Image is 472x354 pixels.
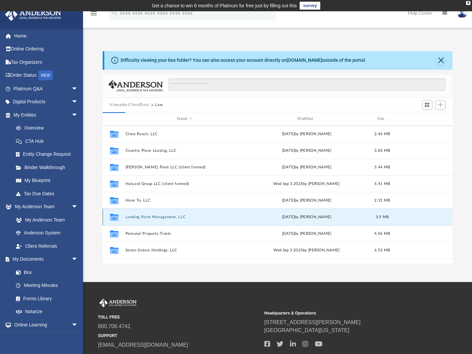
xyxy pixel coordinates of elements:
[125,231,244,236] button: Personal Property Trusts
[5,82,88,95] a: Platinum Q&Aarrow_drop_down
[9,239,85,253] a: Client Referrals
[436,56,445,65] button: Close
[9,213,81,226] a: My Anderson Team
[422,100,432,110] button: Switch to Grid View
[5,200,85,214] a: My Anderson Teamarrow_drop_down
[369,116,395,122] div: Size
[125,182,244,186] button: Halyard Group LLC (client formed)
[9,226,85,240] a: Anderson System
[374,248,390,252] span: 6.53 MB
[9,305,85,318] a: Notarize
[247,198,366,204] div: [DATE] by [PERSON_NAME]
[264,310,425,316] small: Headquarters & Operations
[71,200,85,214] span: arrow_drop_down
[121,57,366,64] div: Difficulty viewing your box folder? You can also access your account directly on outside of the p...
[125,248,244,252] button: Seven Sisters Holdings, LLC
[125,165,244,169] button: [PERSON_NAME] Fleet LLC (client formed)
[247,131,366,137] div: [DATE] by [PERSON_NAME]
[71,108,85,122] span: arrow_drop_down
[374,232,390,235] span: 4.06 MB
[9,266,81,279] a: Box
[247,181,366,187] div: Wed Sep 3 2025 by [PERSON_NAME]
[247,247,366,253] div: Wed Sep 3 2025 by [PERSON_NAME]
[9,148,88,161] a: Entity Change Request
[466,1,470,5] div: close
[300,2,320,10] a: survey
[90,9,98,17] i: menu
[374,165,390,169] span: 5.44 MB
[264,319,360,325] a: [STREET_ADDRESS][PERSON_NAME]
[103,126,453,263] div: grid
[98,323,131,329] a: 800.706.4741
[5,253,85,266] a: My Documentsarrow_drop_down
[374,149,390,152] span: 3.83 MB
[9,122,88,135] a: Overview
[5,55,88,69] a: Tax Organizers
[155,102,163,108] button: Law
[247,231,366,237] div: [DATE] by [PERSON_NAME]
[374,182,390,186] span: 5.41 MB
[5,69,88,82] a: Order StatusNEW
[9,331,85,345] a: Courses
[98,314,259,320] small: TOLL FREE
[247,148,366,154] div: [DATE] by [PERSON_NAME]
[125,198,244,203] button: Hove To, LLC
[264,327,349,333] a: [GEOGRAPHIC_DATA][US_STATE]
[374,132,390,136] span: 2.44 MB
[5,318,85,331] a: Online Learningarrow_drop_down
[90,13,98,17] a: menu
[247,164,366,170] div: [DATE] by [PERSON_NAME]
[105,116,122,122] div: id
[287,57,322,63] a: [DOMAIN_NAME]
[98,333,259,339] small: SUPPORT
[3,8,63,21] img: Anderson Advisors Platinum Portal
[9,161,88,174] a: Binder Walkthrough
[111,9,118,16] i: search
[71,318,85,332] span: arrow_drop_down
[71,82,85,96] span: arrow_drop_down
[247,214,366,220] div: [DATE] by [PERSON_NAME]
[98,299,138,307] img: Anderson Advisors Platinum Portal
[457,8,467,18] img: User Pic
[38,70,53,80] div: NEW
[125,148,244,153] button: Country Place Leasing, LLC
[71,253,85,266] span: arrow_drop_down
[9,174,85,187] a: My Blueprint
[98,342,188,348] a: [EMAIL_ADDRESS][DOMAIN_NAME]
[9,292,81,305] a: Forms Library
[152,2,297,10] div: Get a chance to win 6 months of Platinum for free just by filling out this
[125,132,244,136] button: Close Reach, LLC
[9,279,85,292] a: Meeting Minutes
[9,134,88,148] a: CTA Hub
[5,108,88,122] a: My Entitiesarrow_drop_down
[375,215,389,219] span: 3.9 MB
[398,116,445,122] div: id
[247,116,366,122] div: Modified
[125,116,244,122] div: Name
[71,95,85,109] span: arrow_drop_down
[168,78,445,91] input: Search files and folders
[5,29,88,43] a: Home
[125,215,244,219] button: Landing Point Management, LLC
[5,43,88,56] a: Online Ordering
[110,102,149,108] button: Viewable-ClientDocs
[5,95,88,109] a: Digital Productsarrow_drop_down
[374,199,390,202] span: 2.31 MB
[435,100,445,110] button: Add
[9,187,88,200] a: Tax Due Dates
